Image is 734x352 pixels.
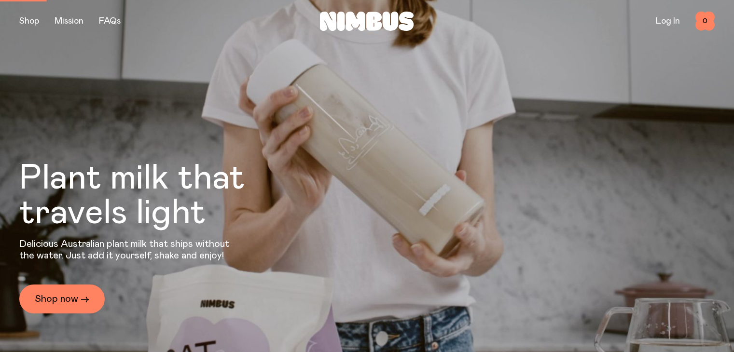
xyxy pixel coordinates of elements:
h1: Plant milk that travels light [19,161,297,230]
a: Log In [656,17,680,26]
a: FAQs [99,17,121,26]
a: Mission [55,17,83,26]
a: Shop now → [19,284,105,313]
button: 0 [695,12,715,31]
p: Delicious Australian plant milk that ships without the water. Just add it yourself, shake and enjoy! [19,238,235,261]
